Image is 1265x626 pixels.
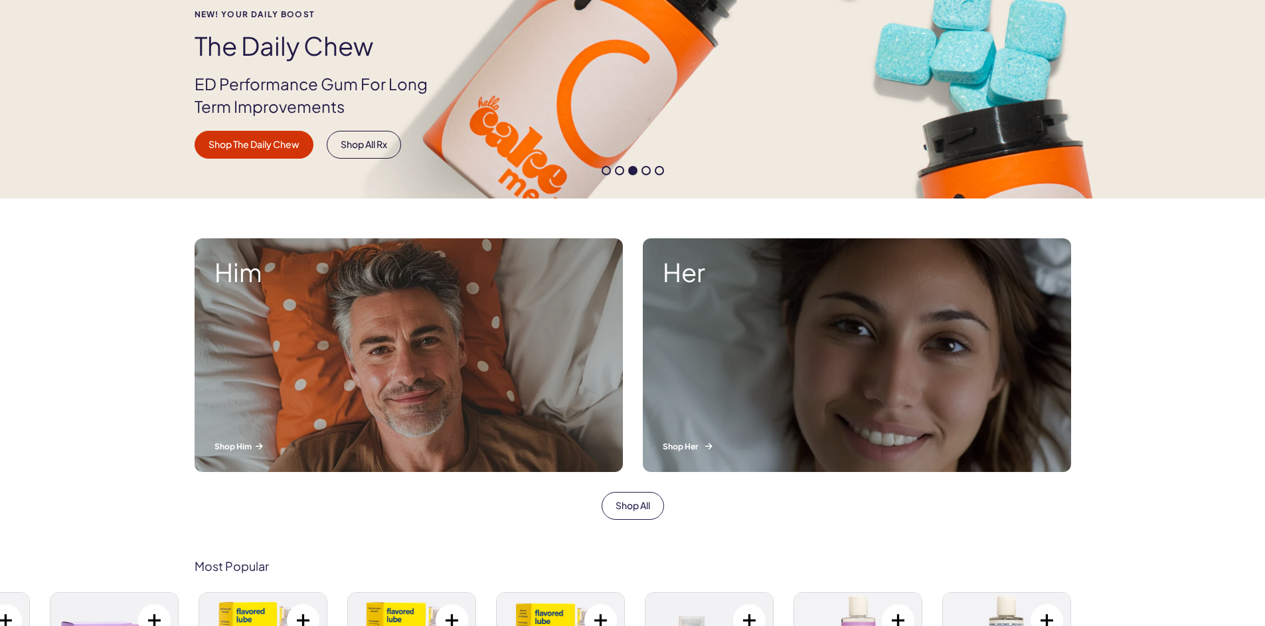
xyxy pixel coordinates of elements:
a: Shop All [602,492,664,520]
a: A woman smiling while lying in bed. Her Shop Her [633,228,1081,482]
a: Shop The Daily Chew [195,131,313,159]
a: A man smiling while lying in bed. Him Shop Him [185,228,633,482]
p: Shop Him [214,441,603,452]
span: NEW! YOUR DAILY BOOST [195,10,448,19]
p: Shop Her [663,441,1051,452]
p: ED Performance Gum For Long Term Improvements [195,73,448,117]
strong: Him [214,258,603,286]
strong: Her [663,258,1051,286]
h1: The Daily Chew [195,32,448,60]
a: Shop All Rx [327,131,401,159]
